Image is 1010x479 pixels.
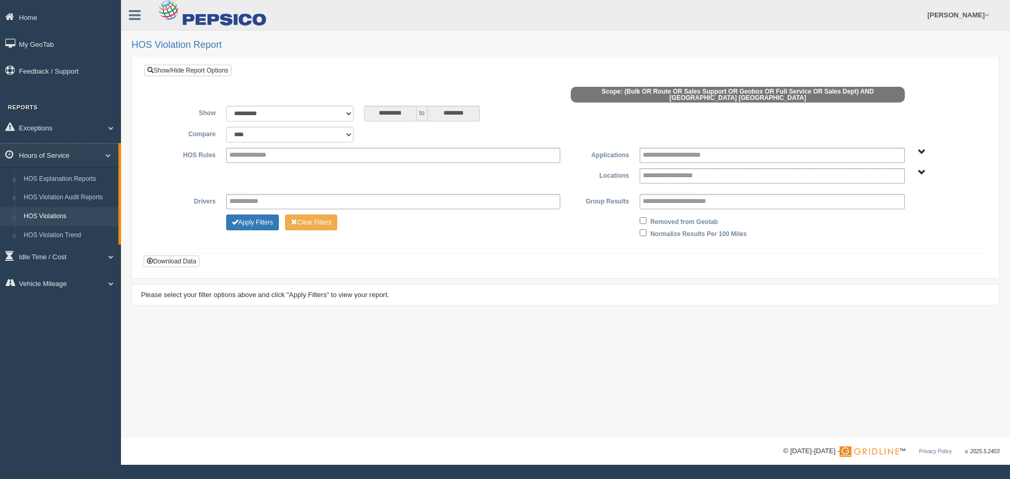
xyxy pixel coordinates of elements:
[152,194,221,207] label: Drivers
[152,106,221,118] label: Show
[650,227,746,239] label: Normalize Results Per 100 Miles
[919,449,952,454] a: Privacy Policy
[571,87,905,103] span: Scope: (Bulk OR Route OR Sales Support OR Geobox OR Full Service OR Sales Dept) AND [GEOGRAPHIC_D...
[965,449,999,454] span: v. 2025.5.2403
[19,207,118,226] a: HOS Violations
[650,215,718,227] label: Removed from Geotab
[132,40,999,50] h2: HOS Violation Report
[226,215,279,230] button: Change Filter Options
[144,65,231,76] a: Show/Hide Report Options
[19,188,118,207] a: HOS Violation Audit Reports
[565,194,634,207] label: Group Results
[417,106,427,121] span: to
[565,168,634,181] label: Locations
[19,170,118,189] a: HOS Explanation Reports
[144,256,199,267] button: Download Data
[152,148,221,160] label: HOS Rules
[783,446,999,457] div: © [DATE]-[DATE] - ™
[565,148,634,160] label: Applications
[840,446,899,457] img: Gridline
[141,291,389,299] span: Please select your filter options above and click "Apply Filters" to view your report.
[285,215,337,230] button: Change Filter Options
[152,127,221,139] label: Compare
[19,226,118,245] a: HOS Violation Trend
